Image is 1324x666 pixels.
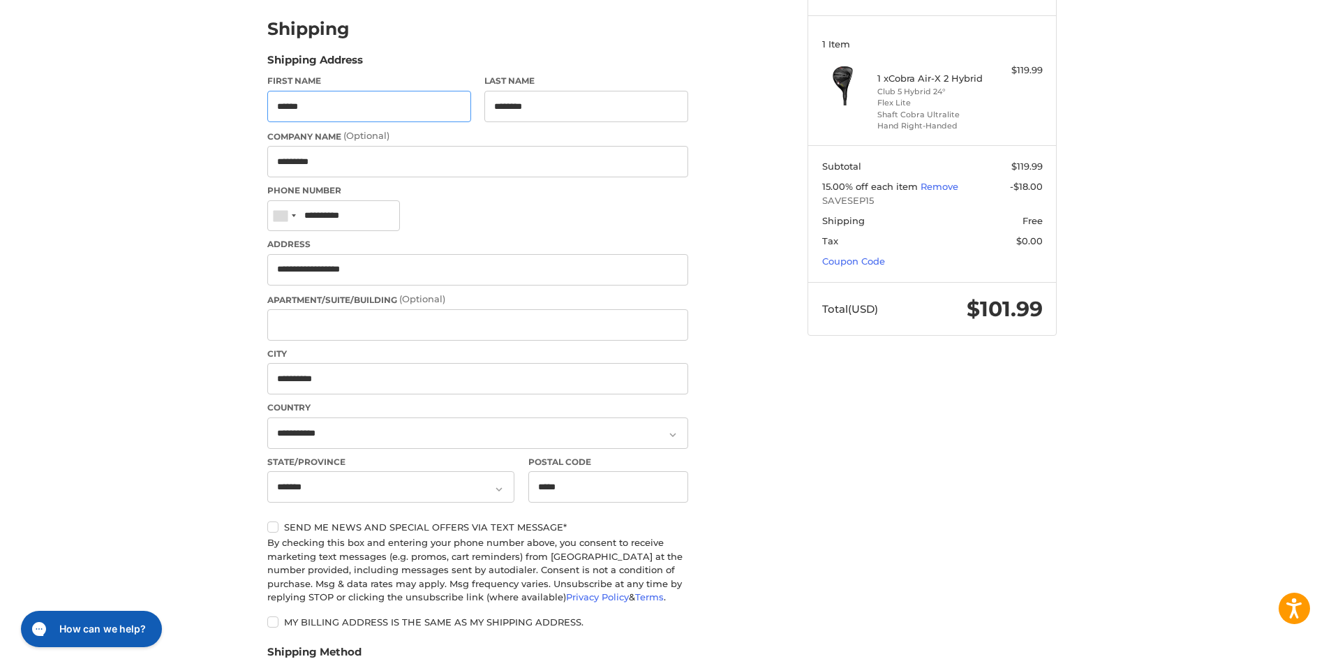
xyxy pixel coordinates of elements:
label: Send me news and special offers via text message* [267,521,688,533]
span: 15.00% off each item [822,181,921,192]
span: $0.00 [1016,235,1043,246]
li: Shaft Cobra Ultralite [877,109,984,121]
li: Hand Right-Handed [877,120,984,132]
span: $119.99 [1011,161,1043,172]
small: (Optional) [343,130,389,141]
label: City [267,348,688,360]
legend: Shipping Address [267,52,363,75]
span: Tax [822,235,838,246]
li: Club 5 Hybrid 24° [877,86,984,98]
label: First Name [267,75,471,87]
h2: Shipping [267,18,350,40]
label: Phone Number [267,184,688,197]
a: Coupon Code [822,256,885,267]
label: Last Name [484,75,688,87]
div: By checking this box and entering your phone number above, you consent to receive marketing text ... [267,536,688,605]
label: Postal Code [528,456,689,468]
label: My billing address is the same as my shipping address. [267,616,688,628]
span: -$18.00 [1010,181,1043,192]
label: Company Name [267,129,688,143]
iframe: Gorgias live chat messenger [14,606,166,652]
span: Free [1022,215,1043,226]
h3: 1 Item [822,38,1043,50]
a: Remove [921,181,958,192]
a: Terms [635,591,664,602]
span: $101.99 [967,296,1043,322]
span: Shipping [822,215,865,226]
a: Privacy Policy [566,591,629,602]
span: SAVESEP15 [822,194,1043,208]
span: Subtotal [822,161,861,172]
iframe: Google Customer Reviews [1209,628,1324,666]
small: (Optional) [399,293,445,304]
label: Address [267,238,688,251]
label: Country [267,401,688,414]
li: Flex Lite [877,97,984,109]
div: $119.99 [988,64,1043,77]
span: Total (USD) [822,302,878,316]
label: State/Province [267,456,514,468]
label: Apartment/Suite/Building [267,293,688,306]
h4: 1 x Cobra Air-X 2 Hybrid [877,73,984,84]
